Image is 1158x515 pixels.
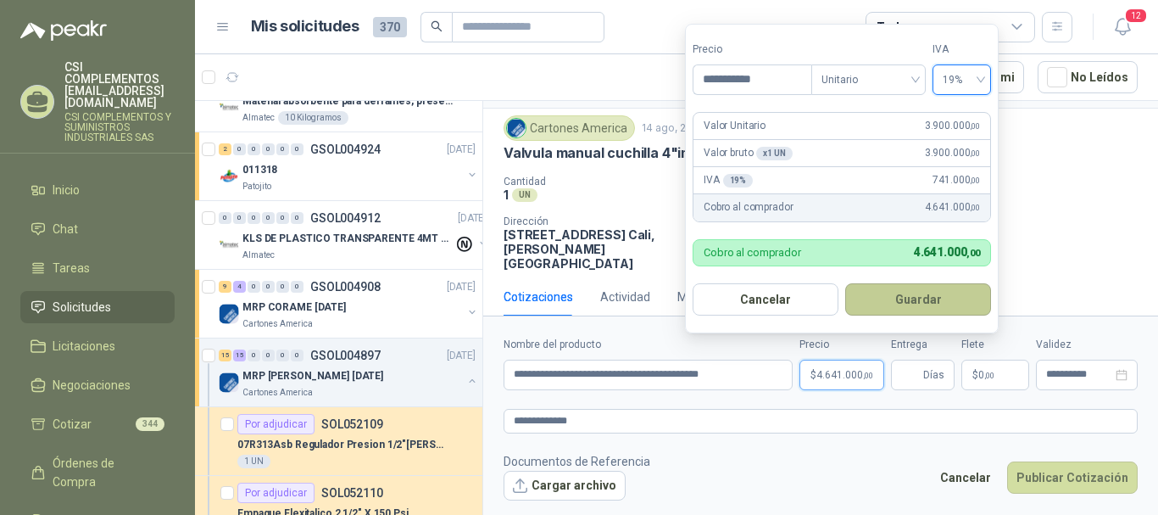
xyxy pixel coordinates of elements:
[972,370,978,380] span: $
[242,317,313,331] p: Cartones America
[233,212,246,224] div: 0
[966,248,980,259] span: ,00
[504,144,855,162] p: Valvula manual cuchilla 4"inox t/LUG Orbinox o Velan
[219,235,239,255] img: Company Logo
[219,372,239,393] img: Company Logo
[276,143,289,155] div: 0
[20,174,175,206] a: Inicio
[504,452,650,471] p: Documentos de Referencia
[723,174,754,188] div: 19 %
[447,142,476,158] p: [DATE]
[219,304,239,324] img: Company Logo
[53,415,92,434] span: Cotizar
[237,437,448,453] p: 07R313Asb Regulador Presion 1/2"[PERSON_NAME]
[64,112,175,143] p: CSI COMPLEMENTOS Y SUMINISTROS INDUSTRIALES SAS
[20,252,175,284] a: Tareas
[507,119,526,137] img: Company Logo
[970,148,980,158] span: ,00
[978,370,994,380] span: 0
[1124,8,1148,24] span: 12
[237,483,315,503] div: Por adjudicar
[242,180,271,193] p: Patojito
[933,172,980,188] span: 741.000
[53,454,159,491] span: Órdenes de Compra
[20,408,175,440] a: Cotizar344
[925,145,980,161] span: 3.900.000
[310,350,381,361] p: GSOL004897
[693,283,838,316] button: Cancelar
[321,487,383,499] p: SOL052110
[1107,12,1138,42] button: 12
[1038,61,1138,93] button: No Leídos
[642,120,704,137] p: 14 ago, 2025
[914,245,980,259] span: 4.641.000
[970,121,980,131] span: ,00
[310,143,381,155] p: GSOL004924
[242,231,454,247] p: KLS DE PLASTICO TRANSPARENTE 4MT CAL 4 Y CINTA TRA
[931,462,1000,494] button: Cancelar
[242,249,275,262] p: Almatec
[504,227,690,271] p: [STREET_ADDRESS] Cali , [PERSON_NAME][GEOGRAPHIC_DATA]
[237,455,270,468] div: 1 UN
[925,118,980,134] span: 3.900.000
[447,279,476,295] p: [DATE]
[20,20,107,41] img: Logo peakr
[262,143,275,155] div: 0
[291,350,303,361] div: 0
[219,139,479,193] a: 2 0 0 0 0 0 GSOL004924[DATE] Company Logo011318Patojito
[310,212,381,224] p: GSOL004912
[291,143,303,155] div: 0
[923,361,944,389] span: Días
[219,212,231,224] div: 0
[276,281,289,293] div: 0
[291,281,303,293] div: 0
[242,93,454,109] p: Material absorbente para derrames, presentación por kg
[970,176,980,185] span: ,00
[291,212,303,224] div: 0
[53,337,115,355] span: Licitaciones
[891,337,955,353] label: Entrega
[242,111,275,125] p: Almatec
[321,418,383,430] p: SOL052109
[799,337,884,353] label: Precio
[1036,337,1138,353] label: Validez
[233,143,246,155] div: 0
[799,360,884,390] p: $4.641.000,00
[248,350,260,361] div: 0
[310,281,381,293] p: GSOL004908
[219,350,231,361] div: 15
[262,350,275,361] div: 0
[276,350,289,361] div: 0
[248,143,260,155] div: 0
[704,118,766,134] p: Valor Unitario
[262,281,275,293] div: 0
[53,181,80,199] span: Inicio
[219,98,239,118] img: Company Logo
[431,20,443,32] span: search
[600,288,650,306] div: Actividad
[237,414,315,434] div: Por adjudicar
[961,360,1029,390] p: $ 0,00
[693,42,811,58] label: Precio
[20,330,175,362] a: Licitaciones
[373,17,407,37] span: 370
[248,212,260,224] div: 0
[53,220,78,238] span: Chat
[242,386,313,400] p: Cartones America
[20,447,175,498] a: Órdenes de Compra
[242,368,383,384] p: MRP [PERSON_NAME] [DATE]
[53,259,90,277] span: Tareas
[704,145,793,161] p: Valor bruto
[219,281,231,293] div: 9
[276,212,289,224] div: 0
[504,188,509,202] p: 1
[504,337,793,353] label: Nombre del producto
[219,345,479,400] a: 15 15 0 0 0 0 GSOL004897[DATE] Company LogoMRP [PERSON_NAME] [DATE]Cartones America
[251,14,359,39] h1: Mis solicitudes
[136,417,164,431] span: 344
[458,210,487,227] p: [DATE]
[925,199,980,216] span: 4.641.000
[248,281,260,293] div: 0
[278,111,348,125] div: 10 Kilogramos
[756,147,792,160] div: x 1 UN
